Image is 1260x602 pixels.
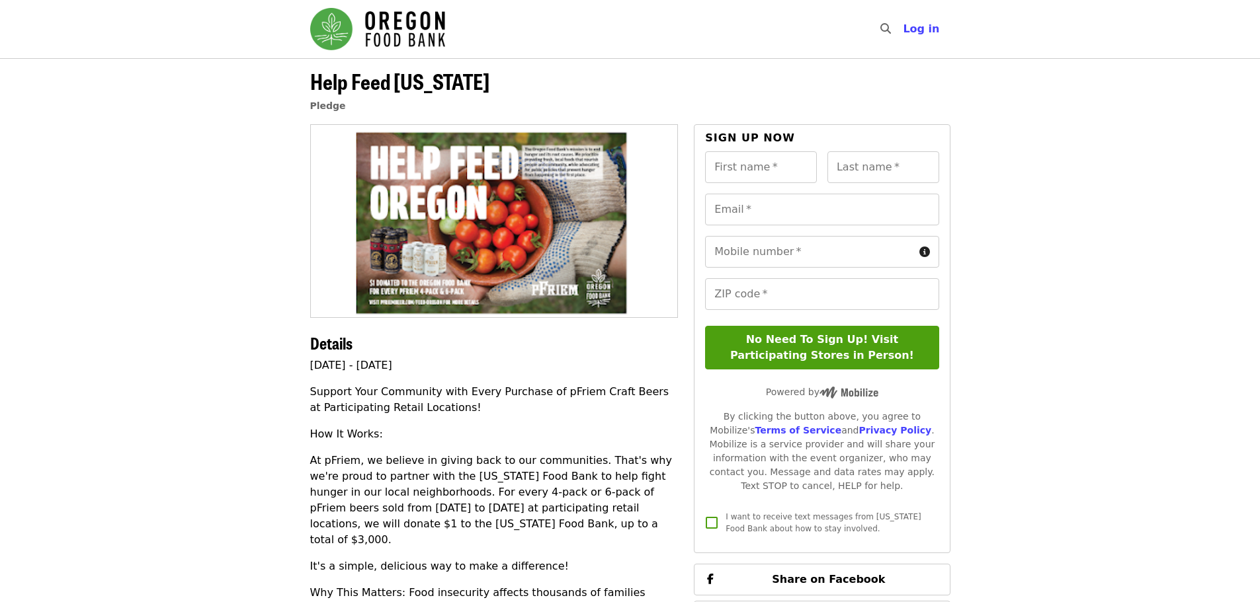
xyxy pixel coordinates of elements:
[705,278,939,310] input: ZIP code
[310,558,679,574] p: It's a simple, delicious way to make a difference!
[772,573,885,585] span: Share on Facebook
[705,326,939,369] button: No Need To Sign Up! Visit Participating Stores in Person!
[705,132,795,144] span: Sign up now
[694,564,950,595] button: Share on Facebook
[919,246,930,258] i: circle-info icon
[755,425,841,435] a: Terms of Service
[705,151,817,183] input: First name
[892,16,950,42] button: Log in
[310,65,489,96] span: Help Feed [US_STATE]
[705,410,939,493] div: By clicking the button above, you agree to Mobilize's and . Mobilize is a service provider and wi...
[705,194,939,225] input: Email
[819,387,878,398] img: Powered by Mobilize
[766,387,878,397] span: Powered by
[859,425,931,435] a: Privacy Policy
[310,100,346,111] a: Pledge
[310,384,679,416] p: Support Your Community with Every Purchase of pFriem Craft Beers at Participating Retail Locations!
[899,13,909,45] input: Search
[310,453,679,548] p: At pFriem, we believe in giving back to our communities. That's why we're proud to partner with t...
[310,331,353,354] span: Details
[880,22,891,35] i: search icon
[310,426,679,442] p: How It Works:
[311,125,678,317] img: Help Feed Oregon organized by Oregon Food Bank
[903,22,939,35] span: Log in
[310,8,445,50] img: Oregon Food Bank - Home
[827,151,939,183] input: Last name
[310,357,679,373] p: [DATE] - [DATE]
[726,512,921,533] span: I want to receive text messages from [US_STATE] Food Bank about how to stay involved.
[705,236,913,268] input: Mobile number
